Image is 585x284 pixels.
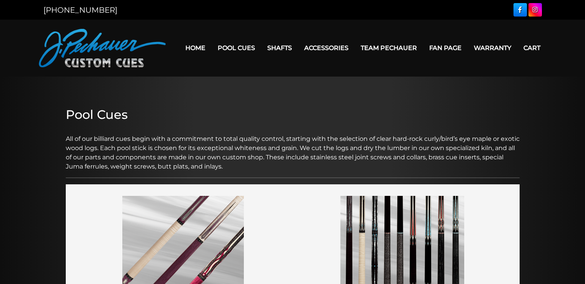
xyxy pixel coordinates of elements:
a: Accessories [298,38,355,58]
a: [PHONE_NUMBER] [43,5,117,15]
a: Team Pechauer [355,38,423,58]
img: Pechauer Custom Cues [39,29,166,67]
h2: Pool Cues [66,107,520,122]
a: Pool Cues [212,38,261,58]
a: Home [179,38,212,58]
a: Shafts [261,38,298,58]
p: All of our billiard cues begin with a commitment to total quality control, starting with the sele... [66,125,520,171]
a: Cart [517,38,547,58]
a: Fan Page [423,38,468,58]
a: Warranty [468,38,517,58]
